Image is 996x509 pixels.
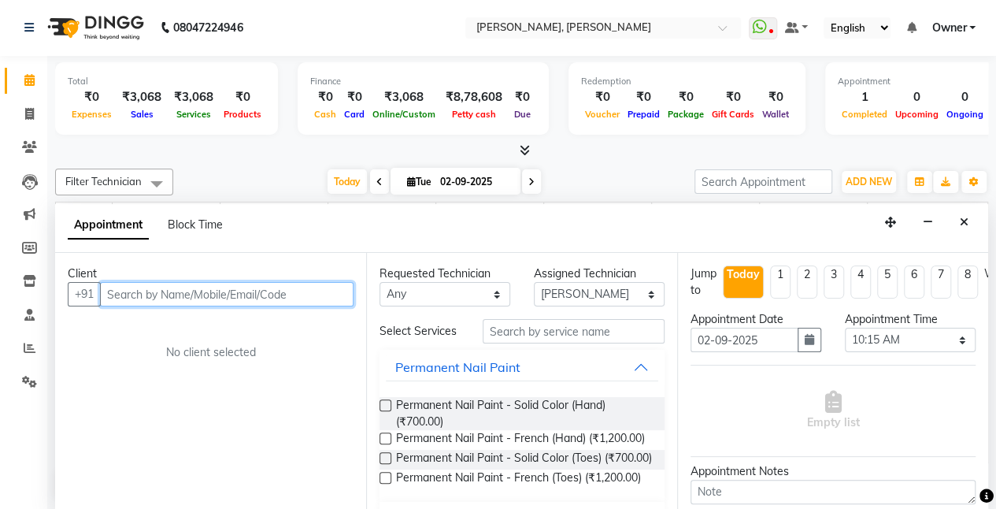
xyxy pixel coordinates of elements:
div: Today [727,266,760,283]
span: Muskan [544,202,651,222]
div: Appointment Date [691,311,821,328]
div: ₹8,78,608 [439,88,509,106]
div: Select Services [368,323,471,340]
span: Permanent Nail Paint - French (Hand) (₹1,200.00) [396,430,645,450]
span: Sales [127,109,157,120]
span: Petty cash [448,109,500,120]
input: Search Appointment [694,169,832,194]
div: 0 [891,88,942,106]
li: 6 [904,266,924,299]
li: 8 [957,266,978,299]
div: Appointment Notes [691,463,976,480]
span: Prepaid [624,109,664,120]
b: 08047224946 [173,6,243,50]
div: ₹0 [624,88,664,106]
span: [PERSON_NAME] [868,202,976,222]
span: ADD NEW [846,176,892,188]
li: 3 [824,266,844,299]
div: Requested Technician [380,266,510,282]
input: Search by Name/Mobile/Email/Code [100,282,354,307]
div: Permanent Nail Paint [395,358,520,377]
span: Permanent Nail Paint - French (Toes) (₹1,200.00) [396,470,641,489]
img: logo [40,6,148,50]
div: ₹3,068 [116,88,168,106]
span: Filter Technician [65,175,142,188]
span: Salome [220,202,328,222]
div: Assigned Technician [534,266,665,282]
span: Tue [403,176,435,188]
div: ₹0 [310,88,340,106]
span: Gift Cards [708,109,758,120]
div: ₹3,068 [368,88,439,106]
div: ₹3,068 [168,88,220,106]
div: Total [68,75,265,88]
span: Cash [310,109,340,120]
span: Manager [113,202,220,222]
span: Expenses [68,109,116,120]
button: Permanent Nail Paint [386,353,658,381]
span: ajay [652,202,759,222]
span: Block Time [168,217,223,232]
span: Online/Custom [368,109,439,120]
span: Appointment [68,211,149,240]
div: Client [68,266,354,282]
div: ₹0 [664,88,708,106]
div: Redemption [581,75,793,88]
div: Finance [310,75,536,88]
span: Wallet [758,109,793,120]
button: Close [953,210,976,235]
input: 2025-09-02 [435,170,514,194]
div: ₹0 [581,88,624,106]
span: Voucher [581,109,624,120]
input: Search by service name [483,319,665,344]
span: Permanent Nail Paint - Solid Color (Hand) (₹700.00) [396,397,652,430]
span: Permanent Nail Paint - Solid Color (Toes) (₹700.00) [396,450,652,470]
li: 7 [931,266,951,299]
span: Card [340,109,368,120]
div: No client selected [106,344,316,361]
span: [PERSON_NAME] [328,202,435,222]
span: Today [328,169,367,194]
div: Jump to [691,266,716,299]
span: Empty list [807,391,860,431]
div: 0 [942,88,987,106]
div: ₹0 [340,88,368,106]
li: 2 [797,266,817,299]
div: Technician [56,202,112,219]
span: Products [220,109,265,120]
div: ₹0 [708,88,758,106]
button: +91 [68,282,101,307]
span: Owner [931,20,966,36]
li: 5 [877,266,898,299]
span: Ongoing [942,109,987,120]
span: Package [664,109,708,120]
span: Chetan [436,202,543,222]
span: Services [172,109,215,120]
div: ₹0 [758,88,793,106]
span: VIVEK [760,202,867,222]
li: 4 [850,266,871,299]
span: Upcoming [891,109,942,120]
span: Completed [838,109,891,120]
div: ₹0 [509,88,536,106]
div: ₹0 [68,88,116,106]
div: ₹0 [220,88,265,106]
input: yyyy-mm-dd [691,328,798,352]
li: 1 [770,266,791,299]
div: Appointment Time [845,311,976,328]
span: Due [510,109,535,120]
button: ADD NEW [842,171,896,193]
div: 1 [838,88,891,106]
